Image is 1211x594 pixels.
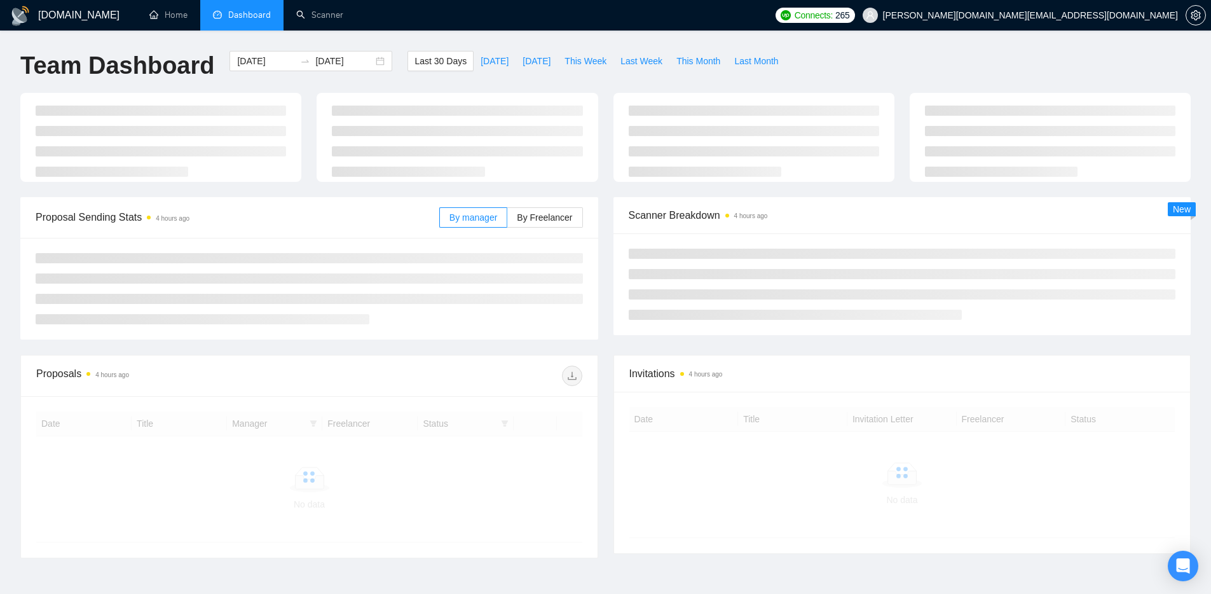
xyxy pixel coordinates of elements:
[795,8,833,22] span: Connects:
[296,10,343,20] a: searchScanner
[237,54,295,68] input: Start date
[523,54,551,68] span: [DATE]
[781,10,791,20] img: upwork-logo.png
[213,10,222,19] span: dashboard
[481,54,509,68] span: [DATE]
[516,51,558,71] button: [DATE]
[1186,10,1206,20] a: setting
[300,56,310,66] span: to
[866,11,875,20] span: user
[676,54,720,68] span: This Month
[1186,10,1205,20] span: setting
[629,366,1175,382] span: Invitations
[558,51,613,71] button: This Week
[734,54,778,68] span: Last Month
[474,51,516,71] button: [DATE]
[1186,5,1206,25] button: setting
[300,56,310,66] span: swap-right
[20,51,214,81] h1: Team Dashboard
[517,212,572,223] span: By Freelancer
[228,10,271,20] span: Dashboard
[727,51,785,71] button: Last Month
[149,10,188,20] a: homeHome
[734,212,768,219] time: 4 hours ago
[36,366,309,386] div: Proposals
[1168,551,1198,581] div: Open Intercom Messenger
[407,51,474,71] button: Last 30 Days
[156,215,189,222] time: 4 hours ago
[449,212,497,223] span: By manager
[95,371,129,378] time: 4 hours ago
[1173,204,1191,214] span: New
[10,6,31,26] img: logo
[36,209,439,225] span: Proposal Sending Stats
[669,51,727,71] button: This Month
[629,207,1176,223] span: Scanner Breakdown
[564,54,606,68] span: This Week
[414,54,467,68] span: Last 30 Days
[835,8,849,22] span: 265
[620,54,662,68] span: Last Week
[613,51,669,71] button: Last Week
[315,54,373,68] input: End date
[689,371,723,378] time: 4 hours ago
